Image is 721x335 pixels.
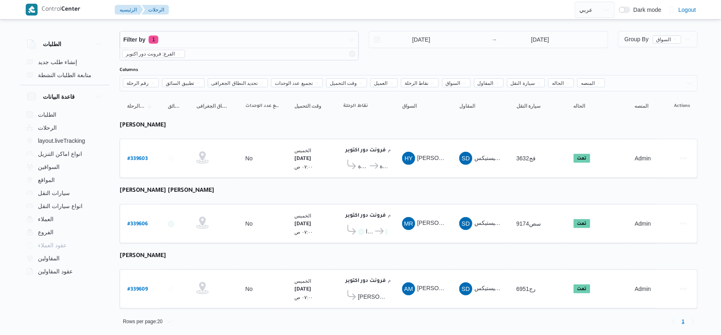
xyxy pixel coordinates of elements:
b: فرونت دور اكتوبر [345,148,386,153]
span: تجميع عدد الوحدات [245,103,280,109]
span: المنصه [635,103,649,109]
button: Remove وقت التحميل from selection in this group [358,81,363,86]
span: تطبيق السائق [168,103,182,109]
span: Rows per page : 20 [123,317,162,326]
span: وقت التحميل [326,78,367,87]
span: الحاله [552,79,564,88]
button: السواقين [23,160,107,173]
label: Columns [120,67,138,73]
span: نقاط الرحلة [401,78,438,87]
div: قاعدة البيانات [20,108,110,285]
span: 1 [682,317,685,326]
span: المقاول [478,79,494,88]
span: العملاء [38,214,53,224]
span: تمت [574,219,590,228]
b: [PERSON_NAME] [120,122,166,129]
span: عقود العملاء [38,240,67,250]
button: Actions [677,282,690,295]
span: Dark mode [630,7,661,13]
span: 1 active filters [149,35,158,44]
span: شركة ديتاك لادارة المشروعات و الخدمات بى لوجيستيكس [474,220,611,226]
span: كارفور المنصورة [358,161,369,171]
button: Remove سيارة النقل from selection in this group [536,81,541,86]
span: اجهزة التليفون [38,280,72,289]
b: تمت [577,287,587,292]
div: Muhammad Radha Munasoar Ibrahem [402,217,415,230]
button: remove selected entity [673,37,678,42]
span: [PERSON_NAME] [417,155,464,161]
span: العميل [374,79,387,88]
span: Filter by [123,35,145,44]
span: المنصه [577,78,605,87]
button: Page 1 of 1 [679,317,688,326]
div: No [245,220,253,227]
button: Open list of options [686,80,693,87]
b: [DATE] [294,287,311,293]
button: Remove تجميع عدد الوحدات from selection in this group [314,81,319,86]
small: ٠٧:٠٠ ص [294,295,313,300]
small: الخميس [294,213,311,218]
button: Previous page [669,317,679,326]
b: [DATE] [294,156,311,162]
button: المقاولين [23,252,107,265]
span: سيارة النقل [511,79,535,88]
button: Logout [665,2,699,18]
span: الفرع: فرونت دور اكتوبر [122,50,185,58]
button: قاعدة البيانات [27,92,103,102]
span: AM [404,282,413,295]
span: المقاول [474,78,504,87]
span: وقت التحميل [330,79,357,88]
span: المقاول [459,103,475,109]
span: السواق [402,103,417,109]
small: ١٠:٤٨ م [388,212,403,217]
span: سص9174 [516,220,541,227]
button: المنصه [632,100,653,113]
span: رقم الرحلة [127,79,149,88]
button: Filter by1 active filters [120,31,358,48]
span: السواق [446,79,461,88]
b: فرونت دور اكتوبر [345,213,386,219]
button: Remove [347,49,357,59]
button: Remove رقم الرحلة from selection in this group [150,81,155,86]
small: الخميس [294,148,311,153]
div: → [492,37,497,42]
div: الطلبات [20,55,110,85]
button: الطلبات [27,39,103,49]
small: الخميس [294,278,311,284]
span: شركة ديتاك لادارة المشروعات و الخدمات بى لوجيستيكس [474,285,611,292]
span: الفروع [38,227,53,237]
span: نقاط الرحلة [343,103,368,109]
span: السواق [653,35,681,44]
span: Logout [679,5,696,15]
input: Press the down key to open a popover containing a calendar. [500,31,581,48]
button: Group Byالسواقremove selected entity [618,31,698,47]
span: Actions [674,103,690,109]
span: الفرع: فرونت دور اكتوبر [126,50,175,58]
small: ٠٧:٠٠ ص [294,164,313,169]
button: انواع سيارات النقل [23,200,107,213]
button: الرحلات [23,121,107,134]
b: [DATE] [294,222,311,227]
span: SD [462,282,470,295]
span: layout.liveTracking [38,136,85,146]
button: Remove نقاط الرحلة from selection in this group [430,81,435,86]
span: السواق [442,78,471,87]
span: [PERSON_NAME] [358,292,387,302]
small: ١٠:٤٨ م [388,277,403,283]
button: رقم الرحلةSorted in descending order [124,100,156,113]
span: السواق [656,36,671,43]
button: وقت التحميل [291,100,332,113]
div: Shrkah Ditak Ladarah Alamshuroaat W Alkhdmat Ba Lwjistiks [459,152,472,165]
h3: قاعدة البيانات [43,92,75,102]
span: رقم الرحلة [123,78,159,87]
button: عقود العملاء [23,239,107,252]
b: فرونت دور اكتوبر [345,278,386,284]
span: سيارة النقل [507,78,545,87]
span: كارفور اكسبرس جرين بلازا [366,226,374,236]
span: نقاط الرحلة [405,79,428,88]
small: ٠٧:٠٠ ص [294,229,313,235]
span: تطبيق السائق [162,78,204,87]
span: انواع اماكن التنزيل [38,149,82,159]
button: remove selected entity [176,51,181,56]
span: الرحلات [38,123,57,133]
